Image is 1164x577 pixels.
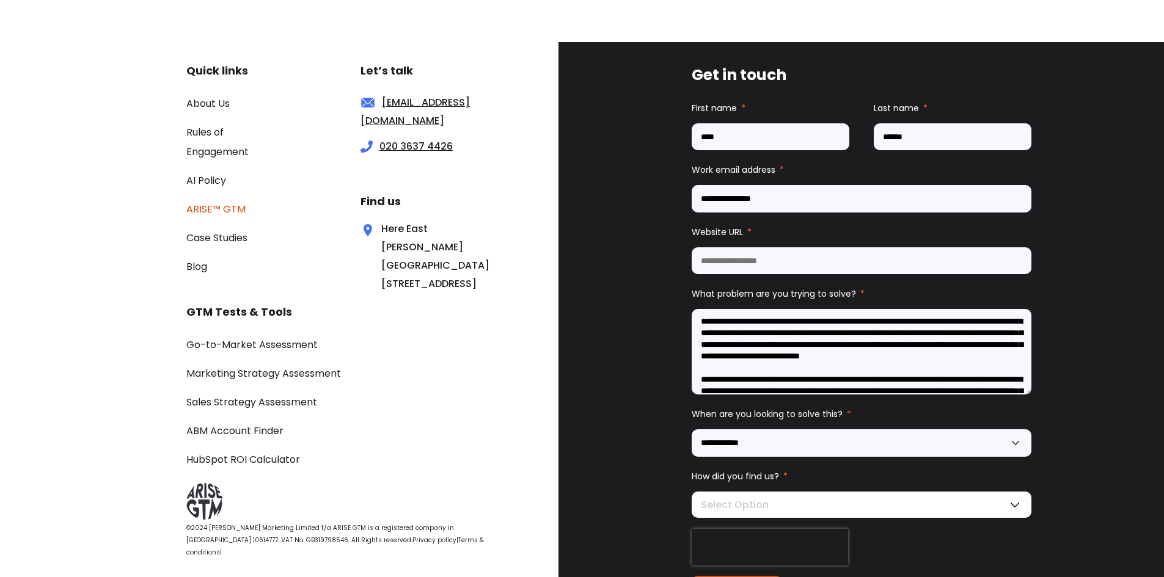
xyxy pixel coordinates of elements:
[186,523,454,545] span: ©2024 [PERSON_NAME] Marketing Limited t/a ARISE GTM is a registered company in [GEOGRAPHIC_DATA] ...
[186,202,246,216] a: ARISE™ GTM
[186,173,226,187] a: AI Policy
[692,226,743,238] span: Website URL
[186,535,484,557] a: Terms & conditions
[186,522,500,559] div: |
[186,125,249,159] a: Rules of Engagement
[186,96,230,111] a: About Us
[186,335,500,469] div: Navigation Menu
[456,535,458,545] span: |
[361,220,459,293] div: Here East [PERSON_NAME] [GEOGRAPHIC_DATA][STREET_ADDRESS]
[186,366,341,380] a: Marketing Strategy Assessment
[186,483,222,520] img: ARISE GTM logo grey
[361,192,501,211] h3: Find us
[186,303,500,321] h3: GTM Tests & Tools
[186,424,284,438] a: ABM Account Finder
[186,259,207,274] a: Blog
[692,164,775,176] span: Work email address
[874,102,919,114] span: Last name
[361,62,501,80] h3: Let’s talk
[692,470,779,482] span: How did you find us?
[361,95,470,128] a: [EMAIL_ADDRESS][DOMAIN_NAME]
[692,102,737,114] span: First name
[186,93,287,276] div: Navigation Menu
[379,139,453,153] a: 020 3637 4426
[186,452,300,466] a: HubSpot ROI Calculator
[692,529,848,565] iframe: reCAPTCHA
[186,395,317,409] a: Sales Strategy Assessment
[186,338,318,352] a: Go-to-Market Assessment
[186,62,287,80] h3: Quick links
[692,408,843,420] span: When are you looking to solve this?
[692,492,1031,518] div: Select Option
[692,288,856,300] span: What problem are you trying to solve?
[692,64,1031,87] h3: Get in touch
[186,231,247,245] a: Case Studies
[412,535,456,545] a: Privacy policy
